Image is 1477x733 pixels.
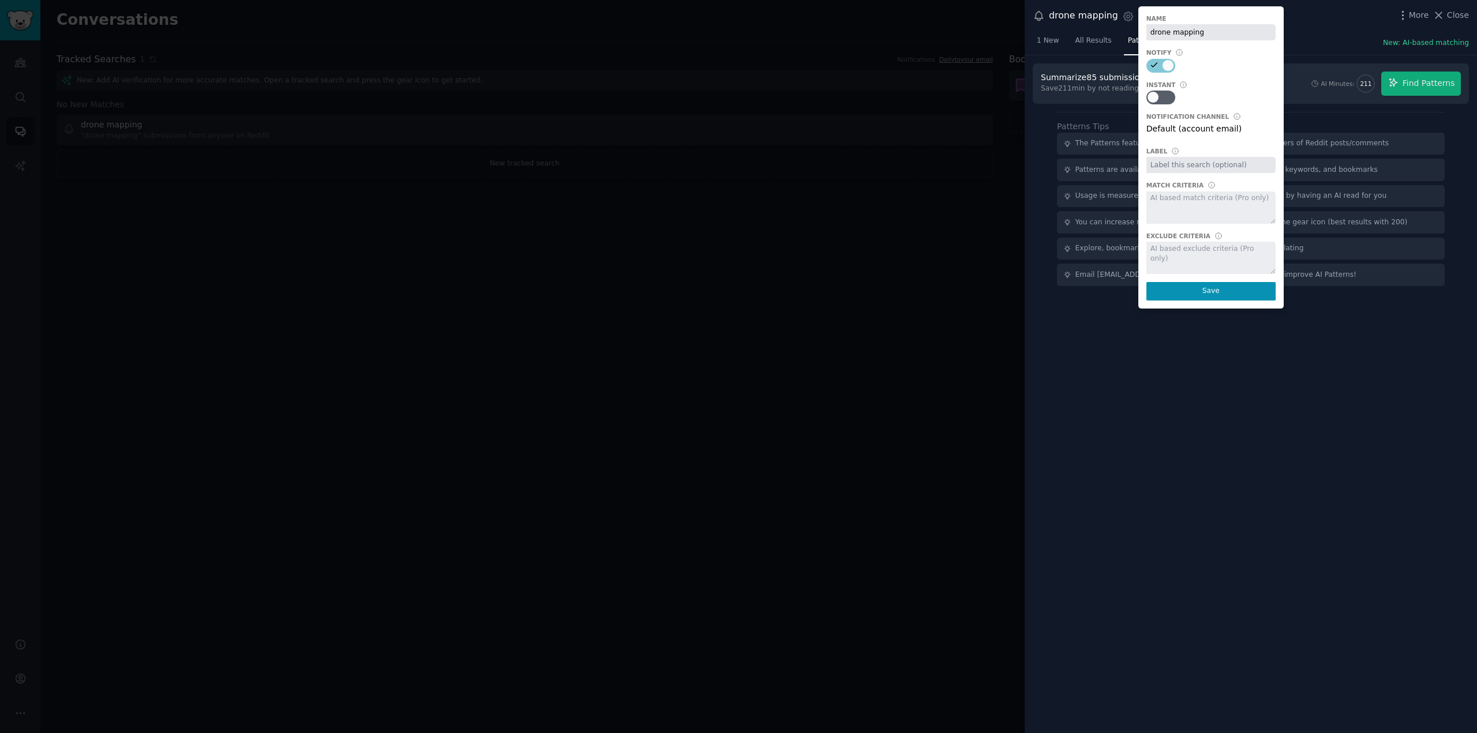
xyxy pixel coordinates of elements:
div: Explore, bookmark, or download pattern results after calculating [1075,243,1304,254]
div: drone mapping [1049,9,1118,23]
span: Find Patterns [1403,77,1455,89]
button: New: AI-based matching [1383,38,1469,48]
div: Exclude Criteria [1146,232,1210,240]
div: Summarize 85 submissions [1041,72,1149,84]
div: Label [1146,147,1168,155]
a: All Results [1071,32,1115,55]
div: Notification Channel [1146,112,1229,121]
div: Save 211 min by not reading 50743 words [1041,84,1182,94]
div: Notify [1146,48,1172,57]
a: Patterns [1124,32,1161,55]
button: More [1397,9,1429,21]
button: Close [1433,9,1469,21]
span: 211 [1360,80,1371,88]
button: Save [1146,282,1276,300]
span: All Results [1075,36,1111,46]
div: AI Minutes: [1321,80,1355,88]
div: Match Criteria [1146,181,1204,189]
button: Find Patterns [1381,72,1461,96]
div: Usage is measured in AI Minutes, how much time you save by having an AI read for you [1075,191,1387,201]
span: Patterns [1128,36,1157,46]
div: You can increase number of posts to analyze by pressing the gear icon (best results with 200) [1075,217,1408,228]
span: More [1409,9,1429,21]
span: 1 New [1037,36,1059,46]
div: Instant [1146,81,1176,89]
a: 1 New [1033,32,1063,55]
div: Name [1146,14,1167,22]
div: Email [EMAIL_ADDRESS][DOMAIN_NAME] with feedback to improve AI Patterns! [1075,270,1357,280]
input: Name this search [1146,24,1276,40]
div: Default (account email) [1146,123,1276,139]
div: The Patterns feature finds common patterns in large numbers of Reddit posts/comments [1075,138,1389,149]
span: Close [1447,9,1469,21]
label: Patterns Tips [1057,122,1109,131]
input: Label this search (optional) [1146,157,1276,173]
div: Patterns are available on themes, keyword search, tracked keywords, and bookmarks [1075,165,1378,175]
